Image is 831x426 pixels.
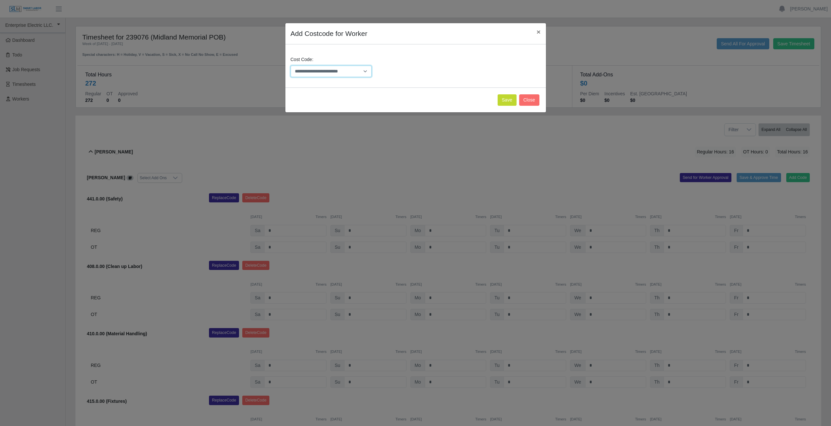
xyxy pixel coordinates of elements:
[498,94,517,106] button: Save
[291,28,367,39] h4: Add Costcode for Worker
[536,28,540,36] span: ×
[531,23,546,40] button: Close
[291,56,313,63] label: Cost Code:
[519,94,539,106] button: Close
